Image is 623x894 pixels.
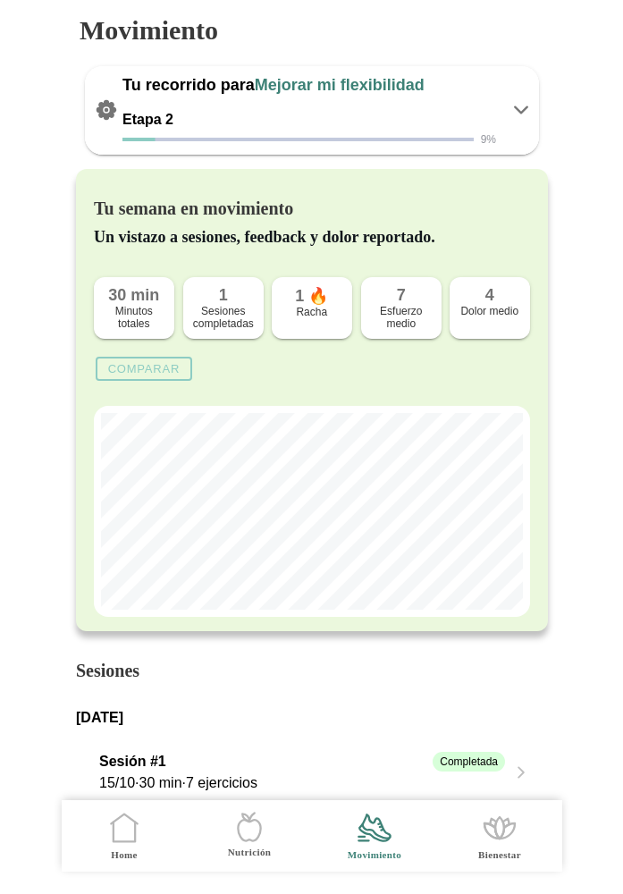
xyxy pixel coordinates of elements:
div: Tu recorrido para [122,75,496,96]
div: 1 🔥 [281,286,343,306]
div: 1 [191,286,254,305]
span: Mejorar mi flexibilidad [254,76,424,94]
div: Sesión #1 [99,751,166,772]
span: 30 min [139,775,181,790]
div: Racha [281,306,343,318]
div: 30 min [103,286,165,305]
span: 15/10 [99,775,135,790]
b: Tu semana en movimiento [94,198,293,218]
div: Completada [433,752,505,772]
div: [DATE] [76,710,548,726]
span: 7 ejercicios [185,775,257,790]
div: Esfuerzo medio [369,305,432,330]
ion-label: Bienestar [478,848,521,862]
ion-label: Movimiento [347,848,400,862]
ion-label: Nutrición [227,846,270,859]
div: Etapa 2 [122,112,496,128]
div: Minutos totales [103,305,165,330]
b: Sesiones [76,661,139,680]
ion-label: Home [111,848,138,862]
span: 9% [480,133,495,146]
div: Dolor medio [459,305,521,317]
ion-button: Comparar [96,357,192,381]
div: 7 [369,286,432,305]
div: 4 [459,286,521,305]
div: Sesiones completadas [191,305,254,330]
h3: Movimiento [80,14,218,46]
div: · · [99,772,505,794]
p: Un vistazo a sesiones, feedback y dolor reportado. [94,228,530,247]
